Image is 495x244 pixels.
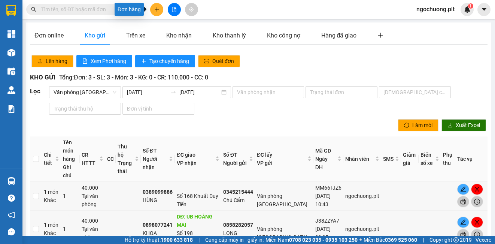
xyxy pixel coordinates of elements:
img: dashboard-icon [7,30,15,38]
button: printer [457,229,469,240]
div: Kho gửi [85,31,105,40]
span: Tại văn phòng [82,193,98,207]
span: Tạo chuyến hàng [149,57,189,65]
div: Phụ thu [443,151,454,167]
img: warehouse-icon [7,67,15,75]
strong: 1900 633 818 [161,237,193,243]
button: downloadXuất Excel [441,119,486,131]
span: question-circle [8,195,15,202]
span: Người nhận [143,156,157,170]
input: Ngày kết thúc [179,88,220,96]
div: Đơn online [34,31,64,40]
button: clock-circle [471,196,483,207]
img: icon-new-feature [464,6,471,13]
span: 1 [469,3,472,9]
button: plus [150,3,163,16]
div: Đơn hàng [115,3,144,16]
span: search [31,7,36,12]
div: 1 món [44,221,59,237]
span: edit [458,186,469,192]
span: VP gửi [257,160,273,166]
strong: 0369 525 060 [385,237,417,243]
span: 10:43 [315,201,328,207]
span: KHO GỬI [30,73,55,81]
img: warehouse-icon [7,49,15,57]
span: Trạng thái [118,160,132,174]
span: | [423,236,424,244]
span: | [198,236,200,244]
span: Tại văn phòng [82,226,98,240]
span: DĐ: UB HOÀNG MAI [177,214,213,228]
span: edit [458,219,469,225]
span: plus [141,58,146,64]
img: warehouse-icon [7,177,15,185]
span: Thu hộ [118,144,127,158]
span: printer [458,199,469,205]
span: clock-circle [471,199,483,205]
img: warehouse-icon [7,86,15,94]
span: Ngày ĐH [315,156,328,170]
span: Lọc [30,87,40,95]
div: Kho thanh lý [213,31,246,40]
div: J38ZZYA7 [315,217,341,225]
span: 08:35 [315,234,328,240]
button: plusTạo chuyến hàng [135,55,195,67]
span: Văn phòng Nam Định [54,87,116,98]
strong: 0708 023 035 - 0935 103 250 [289,237,358,243]
span: plus [154,7,160,12]
span: Quét đơn [212,57,234,65]
div: Tên món hàng Ghi chú [63,138,78,180]
span: 40.000 [82,218,98,224]
button: syncLàm mới [398,119,438,131]
div: Biển số xe [420,151,433,167]
span: 40.000 [82,185,98,191]
button: file-textXem Phơi hàng [76,55,132,67]
span: CR [82,152,88,158]
span: Số ĐT [143,148,157,154]
button: clock-circle [471,229,483,240]
button: close [471,184,483,195]
span: sync [404,123,409,129]
button: edit [457,217,469,228]
button: uploadLên hàng [31,55,73,67]
span: Cung cấp máy in - giấy in: [205,236,264,244]
button: file-add [168,3,181,16]
span: Miền Nam [265,236,358,244]
span: close [471,186,483,192]
button: caret-down [477,3,491,16]
span: caret-down [481,6,488,13]
span: copyright [453,237,459,243]
div: CC [107,155,114,163]
b: 0858282057 [223,222,253,228]
span: Số 168 Khuất Duy Tiến [177,193,218,207]
span: Làm mới [412,121,432,129]
span: LONG [223,230,237,236]
span: Hỗ trợ kỹ thuật: [125,236,193,244]
div: MM66TJZ6 [315,184,341,192]
span: Xuất Excel [456,121,480,129]
span: Chú Cẩm [223,197,245,203]
span: printer [458,232,469,238]
div: Kho công nợ [267,31,300,40]
span: ⚪️ [359,238,362,241]
input: Tìm tên, số ĐT hoặc mã đơn [41,5,130,13]
span: VP nhận [177,160,197,166]
span: Văn phòng [GEOGRAPHIC_DATA] [257,193,307,207]
span: scan [204,58,209,64]
span: ngochuong.plt [410,4,461,14]
span: SMS [383,156,394,162]
b: 0389099886 [143,189,173,195]
span: Lên hàng [46,57,67,65]
span: Miền Bắc [364,236,417,244]
input: Ngày bắt đầu [127,88,167,96]
img: solution-icon [7,105,15,113]
span: file-text [82,58,88,64]
span: 1 [63,226,66,232]
span: upload [37,58,43,64]
span: close [471,219,483,225]
button: close [471,217,483,228]
td: ngochuong.plt [343,182,381,211]
span: 1 [63,193,66,199]
span: Chi tiết [44,151,54,167]
button: scanQuét đơn [198,55,240,67]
